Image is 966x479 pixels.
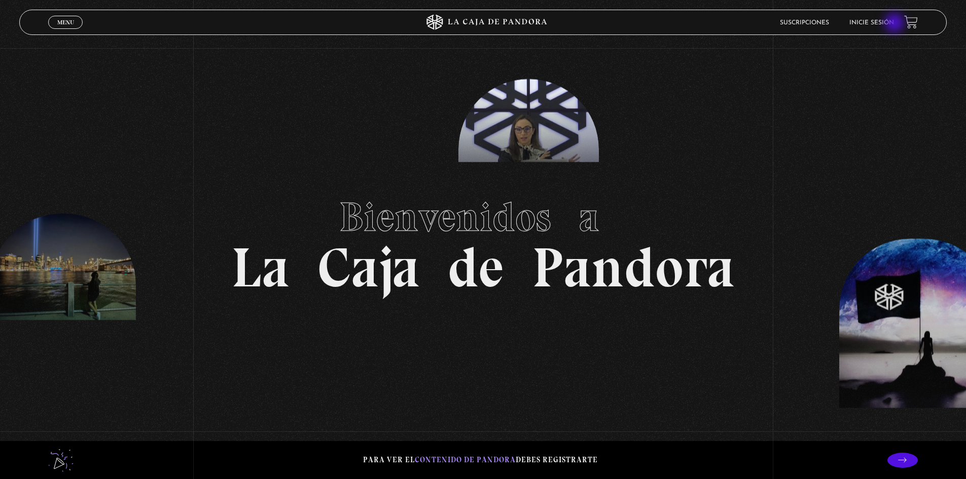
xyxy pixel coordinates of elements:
[780,20,829,26] a: Suscripciones
[57,19,74,25] span: Menu
[849,20,894,26] a: Inicie sesión
[415,455,516,464] span: contenido de Pandora
[339,193,627,241] span: Bienvenidos a
[54,28,78,35] span: Cerrar
[363,453,598,467] p: Para ver el debes registrarte
[904,15,918,29] a: View your shopping cart
[231,184,735,296] h1: La Caja de Pandora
